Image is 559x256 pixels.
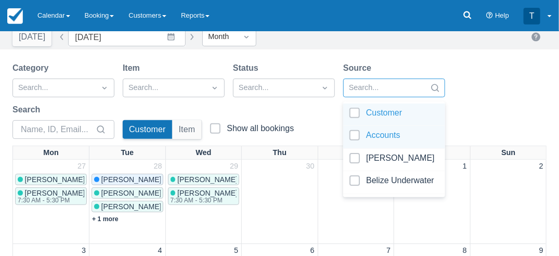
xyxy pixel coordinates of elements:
label: Search [12,104,44,116]
span: [PERSON_NAME] [25,189,85,197]
input: Name, ID, Email... [21,120,94,139]
span: [PERSON_NAME] [101,175,162,184]
span: [PERSON_NAME] [101,202,162,211]
div: 7:30 AM - 5:30 PM [171,197,236,203]
span: [PERSON_NAME] [177,189,238,197]
a: [PERSON_NAME] [92,174,163,185]
span: Dropdown icon [210,83,220,93]
div: T [524,8,540,24]
a: [PERSON_NAME] [168,174,240,185]
img: checkfront-main-nav-mini-logo.png [7,8,23,24]
a: 28 [152,161,164,172]
a: Wed [193,146,213,160]
label: Item [123,62,144,74]
label: Source [343,62,375,74]
label: Category [12,62,53,74]
span: [PERSON_NAME] [25,175,85,184]
a: [PERSON_NAME] [92,187,163,199]
a: Sun [499,146,517,160]
span: Search [430,83,440,93]
a: 30 [304,161,317,172]
span: Dropdown icon [320,83,330,93]
a: Thu [271,146,289,160]
a: 29 [228,161,240,172]
i: Help [487,12,493,19]
button: Customer [123,120,172,139]
span: [PERSON_NAME] [177,175,238,184]
button: Item [173,120,202,139]
span: [PERSON_NAME] [101,189,162,197]
a: 2 [537,161,545,172]
span: Dropdown icon [241,32,252,42]
a: [PERSON_NAME] [15,174,87,185]
a: [PERSON_NAME]7:30 AM - 5:30 PM [15,187,87,205]
a: [PERSON_NAME] [92,201,163,212]
a: + 1 more [92,215,119,223]
a: [PERSON_NAME]7:30 AM - 5:30 PM [168,187,240,205]
a: 1 [461,161,469,172]
a: Mon [41,146,61,160]
button: [DATE] [12,28,51,46]
label: Status [233,62,263,74]
span: Dropdown icon [99,83,110,93]
span: Help [495,11,509,19]
a: Tue [119,146,136,160]
a: 27 [75,161,88,172]
input: Date [68,28,186,46]
div: Month [208,31,232,43]
div: Show all bookings [227,123,294,134]
div: 7:30 AM - 5:30 PM [18,197,83,203]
